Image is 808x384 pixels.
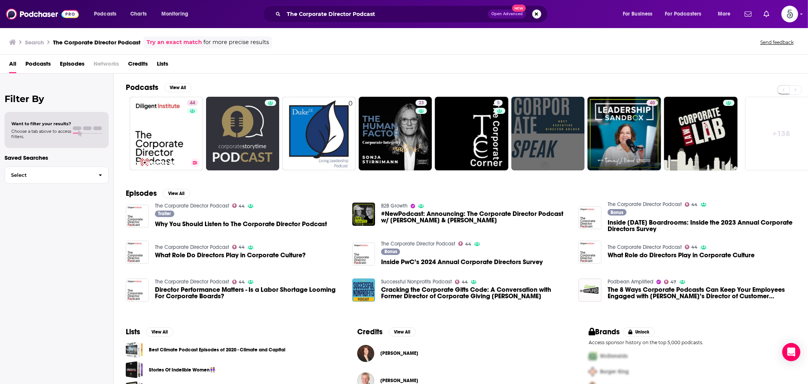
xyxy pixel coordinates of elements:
a: Try an exact match [147,38,202,47]
a: Successful Nonprofits Podcast [381,279,452,285]
span: [PERSON_NAME] [380,350,418,356]
a: Credits [128,58,148,73]
a: Stories Of Indelible Women👩🏼‍🤝‍👩🏽 [149,366,216,374]
button: Open AdvancedNew [488,9,526,19]
span: 47 [671,280,677,284]
h3: The Corporate Director Podcast [53,39,141,46]
a: 47 [664,280,677,284]
a: Podcasts [25,58,51,73]
a: Podbean Amplified [608,279,653,285]
button: Show profile menu [781,6,798,22]
a: The Corporate Director Podcast [155,203,229,209]
button: open menu [713,8,740,20]
p: Access sponsor history on the top 5,000 podcasts. [589,340,796,345]
a: Charts [125,8,151,20]
input: Search podcasts, credits, & more... [284,8,488,20]
a: The Corporate Director Podcast [381,241,455,247]
a: Best Climate Podcast Episodes of 2020 - Climate and Capital [126,341,143,358]
a: Podchaser - Follow, Share and Rate Podcasts [6,7,79,21]
a: Episodes [60,58,84,73]
span: 44 [692,246,698,249]
h2: Filter By [5,93,109,104]
a: 44 [685,245,698,249]
img: Cracking the Corporate Gifts Code: A Conversation with Former Director of Corporate Giving Joe Vella [352,279,375,302]
span: 44 [239,205,245,208]
span: 5 [497,99,500,107]
h2: Credits [357,327,383,337]
span: The 8 Ways Corporate Podcasts Can Keep Your Employees Engaged with [PERSON_NAME]’s Director of Cu... [608,286,796,299]
button: View All [389,327,416,337]
span: For Business [623,9,653,19]
span: Why You Should Listen to The Corporate Director Podcast [155,221,327,227]
a: Best Climate Podcast Episodes of 2020 - Climate and Capital [149,346,285,354]
a: 5 [494,100,503,106]
a: 44The Corporate Director Podcast [130,97,203,170]
span: 44 [239,280,245,284]
h3: Search [25,39,44,46]
button: open menu [89,8,126,20]
h2: Brands [589,327,620,337]
span: Networks [94,58,119,73]
a: 44 [187,100,198,106]
span: Bonus [384,249,397,254]
span: #NewPodcast: Announcing: The Corporate Director Podcast w/ [PERSON_NAME] & [PERSON_NAME] [381,211,569,223]
a: CreditsView All [357,327,416,337]
a: Inside Today's Boardrooms: Inside the 2023 Annual Corporate Directors Survey [608,219,796,232]
a: #NewPodcast: Announcing: The Corporate Director Podcast w/ Dottie Schindlinger & Meghan Day [381,211,569,223]
a: Director Performance Matters - Is a Labor Shortage Looming For Corporate Boards? [155,286,343,299]
a: EpisodesView All [126,189,190,198]
a: 44 [232,245,245,249]
button: View All [164,83,192,92]
a: 44 [455,280,468,284]
span: Want to filter your results? [11,121,71,126]
a: What Role do Directors Play in Corporate Culture [608,252,755,258]
a: 44 [232,280,245,284]
span: 44 [465,242,471,246]
h2: Episodes [126,189,157,198]
a: 40 [588,97,661,170]
a: Stories Of Indelible Women👩🏼‍🤝‍👩🏽 [126,361,143,378]
button: View All [163,189,190,198]
a: What Role Do Directors Play in Corporate Culture? [155,252,306,258]
img: The 8 Ways Corporate Podcasts Can Keep Your Employees Engaged with Podbean’s Director of Customer... [578,279,602,302]
a: Inside PwC’s 2024 Annual Corporate Directors Survey [381,259,543,265]
button: Shannon MartinShannon Martin [357,341,564,365]
a: AJ Hoge [380,378,418,384]
img: What Role do Directors Play in Corporate Culture [578,241,602,264]
a: 44 [232,203,245,208]
span: 44 [692,203,698,206]
a: What Role Do Directors Play in Corporate Culture? [126,241,149,264]
img: Director Performance Matters - Is a Labor Shortage Looming For Corporate Boards? [126,279,149,302]
span: 23 [419,99,424,107]
img: Shannon Martin [357,345,374,362]
a: 0 [282,97,356,170]
a: Cracking the Corporate Gifts Code: A Conversation with Former Director of Corporate Giving Joe Vella [381,286,569,299]
a: Show notifications dropdown [742,8,755,20]
img: Why You Should Listen to The Corporate Director Podcast [126,205,149,228]
button: open menu [617,8,662,20]
img: #NewPodcast: Announcing: The Corporate Director Podcast w/ Dottie Schindlinger & Meghan Day [352,203,375,226]
span: McDonalds [600,353,628,359]
a: ListsView All [126,327,173,337]
span: 40 [650,99,655,107]
a: The Corporate Director Podcast [155,279,229,285]
span: 44 [462,280,468,284]
img: First Pro Logo [586,348,600,364]
img: Inside Today's Boardrooms: Inside the 2023 Annual Corporate Directors Survey [578,206,602,230]
a: Show notifications dropdown [761,8,772,20]
span: All [9,58,16,73]
h3: The Corporate Director Podcast [133,160,188,166]
span: Monitoring [161,9,188,19]
span: 44 [190,99,195,107]
span: More [718,9,731,19]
